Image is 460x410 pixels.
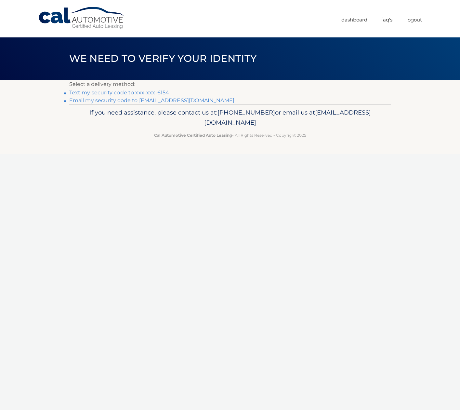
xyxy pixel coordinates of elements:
[73,132,387,139] p: - All Rights Reserved - Copyright 2025
[73,107,387,128] p: If you need assistance, please contact us at: or email us at
[406,14,422,25] a: Logout
[217,109,275,116] span: [PHONE_NUMBER]
[341,14,367,25] a: Dashboard
[381,14,392,25] a: FAQ's
[69,89,169,96] a: Text my security code to xxx-xxx-6154
[69,80,391,89] p: Select a delivery method:
[38,7,126,30] a: Cal Automotive
[154,133,232,138] strong: Cal Automotive Certified Auto Leasing
[69,97,235,103] a: Email my security code to [EMAIL_ADDRESS][DOMAIN_NAME]
[69,52,257,64] span: We need to verify your identity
